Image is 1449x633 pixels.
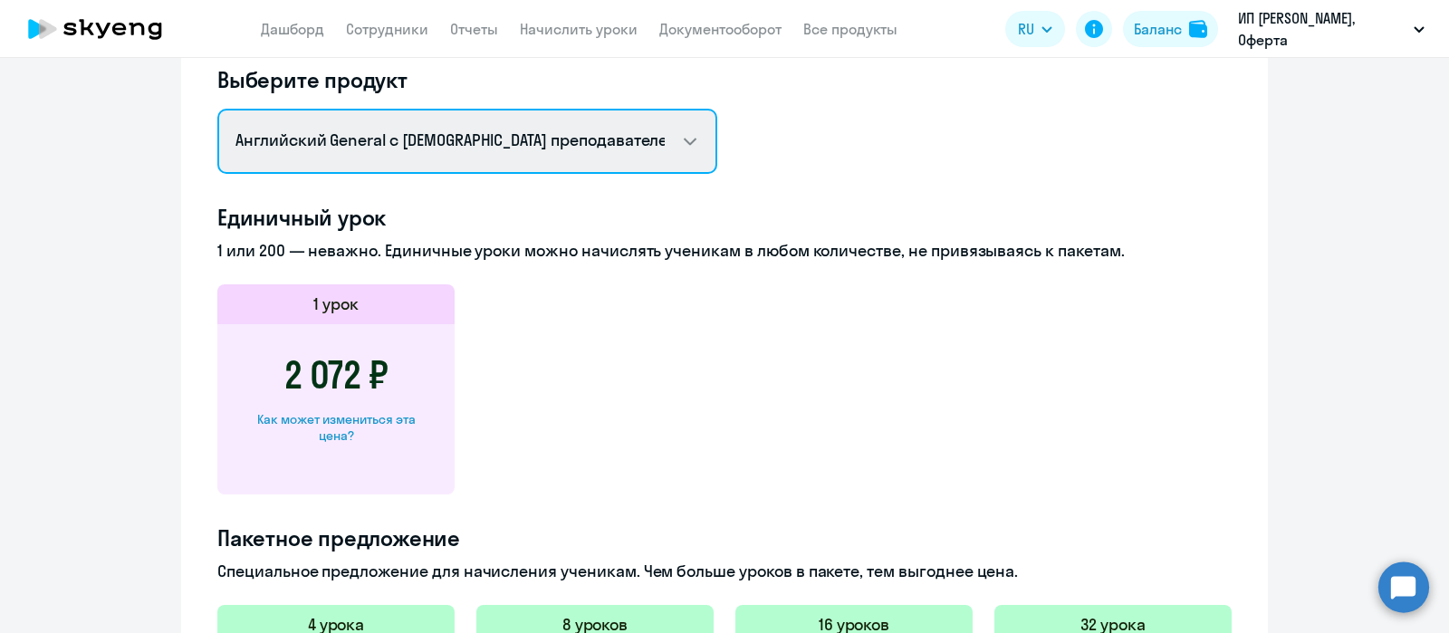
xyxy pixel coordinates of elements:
a: Начислить уроки [520,20,638,38]
p: Специальное предложение для начисления ученикам. Чем больше уроков в пакете, тем выгоднее цена. [217,560,1232,583]
button: RU [1005,11,1065,47]
button: Балансbalance [1123,11,1218,47]
a: Отчеты [450,20,498,38]
p: 1 или 200 — неважно. Единичные уроки можно начислять ученикам в любом количестве, не привязываясь... [217,239,1232,263]
div: Баланс [1134,18,1182,40]
h4: Пакетное предложение [217,523,1232,552]
h4: Единичный урок [217,203,1232,232]
h4: Выберите продукт [217,65,717,94]
div: Как может измениться эта цена? [246,411,426,444]
span: RU [1018,18,1034,40]
h5: 1 урок [313,293,359,316]
img: balance [1189,20,1207,38]
a: Сотрудники [346,20,428,38]
p: ИП [PERSON_NAME], Оферта [1238,7,1406,51]
button: ИП [PERSON_NAME], Оферта [1229,7,1434,51]
a: Все продукты [803,20,897,38]
a: Документооборот [659,20,782,38]
h3: 2 072 ₽ [284,353,389,397]
a: Дашборд [261,20,324,38]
